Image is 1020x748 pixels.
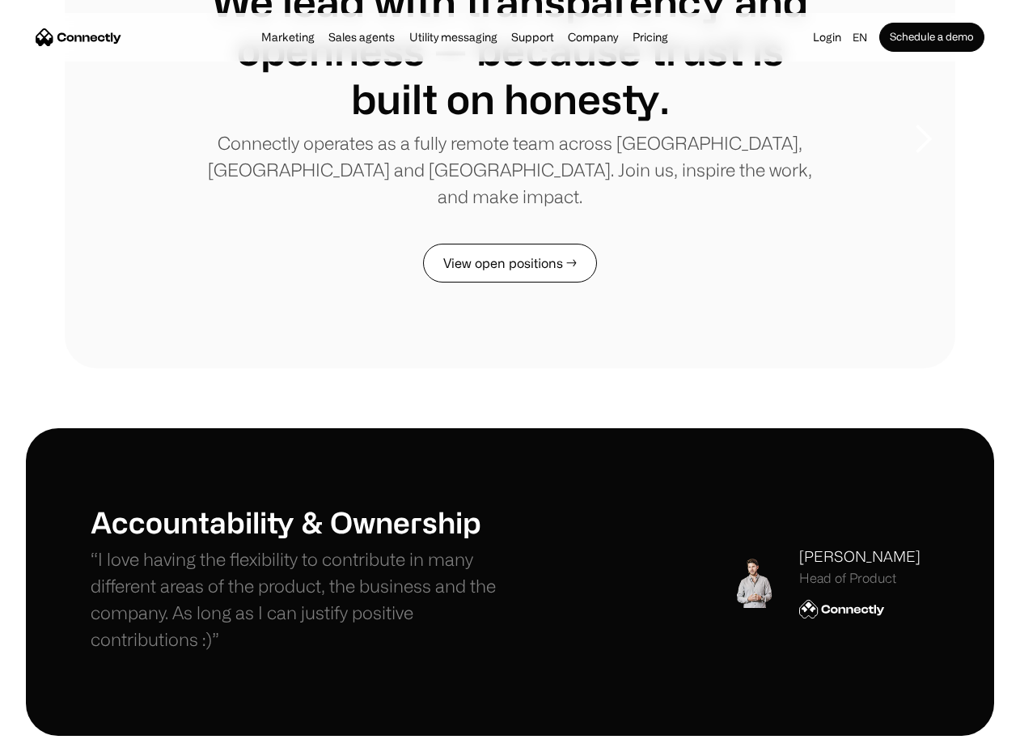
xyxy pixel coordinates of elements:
[891,58,955,220] div: next slide
[32,720,97,742] ul: Language list
[91,546,510,652] p: “I love having the flexibility to contribute in many different areas of the product, the business...
[799,546,921,567] div: [PERSON_NAME]
[404,31,502,44] a: Utility messaging
[799,571,921,586] div: Head of Product
[506,31,559,44] a: Support
[568,26,618,49] div: Company
[194,130,826,210] p: Connectly operates as a fully remote team across [GEOGRAPHIC_DATA], [GEOGRAPHIC_DATA] and [GEOGRA...
[16,718,97,742] aside: Language selected: English
[879,23,984,52] a: Schedule a demo
[91,504,510,539] h1: Accountability & Ownership
[808,26,846,49] a: Login
[628,31,673,44] a: Pricing
[846,26,879,49] div: en
[853,26,867,49] div: en
[36,25,121,49] a: home
[256,31,320,44] a: Marketing
[423,244,597,283] a: View open positions →
[563,26,623,49] div: Company
[324,31,400,44] a: Sales agents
